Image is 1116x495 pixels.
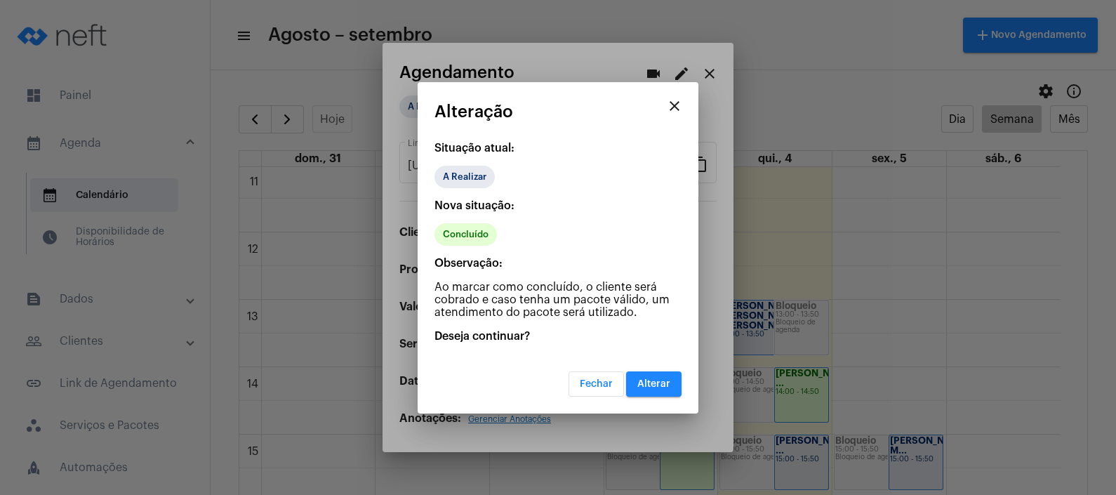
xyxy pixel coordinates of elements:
p: Deseja continuar? [434,330,682,343]
span: Alteração [434,103,513,121]
p: Ao marcar como concluído, o cliente será cobrado e caso tenha um pacote válido, um atendimento do... [434,281,682,319]
p: Situação atual: [434,142,682,154]
p: Observação: [434,257,682,270]
mat-icon: close [666,98,683,114]
span: Fechar [580,379,613,389]
p: Nova situação: [434,199,682,212]
mat-chip: A Realizar [434,166,495,188]
button: Alterar [626,371,682,397]
mat-chip: Concluído [434,223,497,246]
button: Fechar [569,371,624,397]
span: Alterar [637,379,670,389]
